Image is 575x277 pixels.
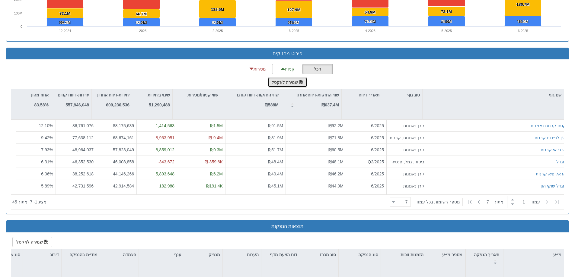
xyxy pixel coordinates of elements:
[58,92,89,98] p: יחידות-דיווח קודם
[210,172,223,176] span: ₪6.2M
[287,8,300,12] tspan: 127.9M
[328,135,343,140] span: ₪71.8M
[106,102,129,107] strong: 609,236,536
[518,29,528,33] text: 6-2025
[139,249,184,260] div: ענף
[58,123,94,129] div: 86,761,076
[149,102,170,107] strong: 51,290,488
[18,123,53,129] div: 12.10 %
[58,183,94,189] div: 42,731,596
[349,135,384,141] div: 6/2025
[237,92,279,98] p: שווי החזקות-דיווח קודם
[139,147,174,153] div: 8,859,012
[302,64,333,74] button: הכל
[268,184,283,188] span: ₪45.1M
[328,172,343,176] span: ₪46.2M
[365,10,375,14] tspan: 64.9M
[14,11,22,15] text: 100M
[136,12,147,16] tspan: 66.7M
[389,159,424,165] div: ביטוח, גמל, פנסיה
[173,89,221,101] div: שווי קניות/מכירות
[389,147,424,153] div: קרן נאמנות
[148,92,170,98] p: שינוי ביחידות
[58,171,94,177] div: 38,252,618
[139,135,174,141] div: -8,963,951
[18,183,53,189] div: 5.89 %
[58,147,94,153] div: 48,964,037
[349,123,384,129] div: 6/2025
[349,171,384,177] div: 6/2025
[12,237,52,247] button: שמירה לאקסל
[59,20,70,25] tspan: 62.2M
[289,29,299,33] text: 3-2025
[389,123,424,129] div: קרן נאמנות
[387,195,563,209] div: ‏ מתוך
[288,20,299,25] tspan: 62.6M
[426,249,465,260] div: מספר ני״ע
[23,249,61,260] div: דירוג
[342,89,382,101] div: תאריך דיווח
[365,19,375,24] tspan: 75.9M
[99,147,134,153] div: 57,823,049
[268,147,283,152] span: ₪51.7M
[381,249,426,260] div: הזמנות זוכות
[261,249,300,267] div: דוח הצעת מדף
[12,195,46,209] div: ‏מציג 1 - 7 ‏ מתוך 45
[59,29,71,33] text: 12-2024
[328,184,343,188] span: ₪44.9M
[210,123,223,128] span: ₪1.5M
[136,20,147,25] tspan: 62.6M
[99,183,134,189] div: 42,914,584
[517,19,528,24] tspan: 75.9M
[99,159,134,165] div: 46,008,858
[321,102,339,107] strong: ₪637.4M
[328,123,343,128] span: ₪92.2M
[541,183,566,189] button: מגדל שוקי הון
[18,171,53,177] div: 6.06 %
[99,135,134,141] div: 68,674,161
[503,249,564,260] div: ני״ע
[300,249,338,260] div: סוג מכרז
[441,19,452,24] tspan: 75.9M
[273,64,303,74] button: קניות
[139,171,174,177] div: 5,893,648
[423,89,564,101] div: שם גוף
[466,249,503,267] div: תאריך הנפקה
[58,135,94,141] div: 77,638,112
[268,77,308,87] button: שמירה לאקסל
[349,183,384,189] div: 6/2025
[18,147,53,153] div: 7.93 %
[99,123,134,129] div: 88,175,639
[34,102,49,107] strong: 83.58%
[535,135,566,141] button: ילין לפידות קרנות
[211,7,224,12] tspan: 132.6M
[62,249,100,267] div: מח״מ בהנפקה
[65,102,89,107] strong: 557,946,048
[516,2,529,7] tspan: 180.7M
[18,159,53,165] div: 6.31 %
[487,199,494,205] span: 7
[531,199,540,205] span: ‏עמוד
[541,147,566,153] button: אי.בי.אי קרנות
[339,249,381,260] div: סוג הנפקה
[536,171,566,177] div: הראל פיא קרנות
[268,159,283,164] span: ₪48.4M
[268,172,283,176] span: ₪40.4M
[212,20,223,25] tspan: 62.6M
[556,159,566,165] button: מגדל
[223,249,261,260] div: הערות
[100,249,139,260] div: הצמדה
[212,29,223,33] text: 2-2025
[328,147,343,152] span: ₪60.5M
[531,123,566,129] button: קסם קרנות נאמנות
[243,64,273,74] button: מכירות
[349,147,384,153] div: 6/2025
[18,135,53,141] div: 9.42 %
[210,147,223,152] span: ₪9.3M
[139,183,174,189] div: 182,988
[416,199,460,205] span: ‏מספר רשומות בכל עמוד
[389,183,424,189] div: קרן נאמנות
